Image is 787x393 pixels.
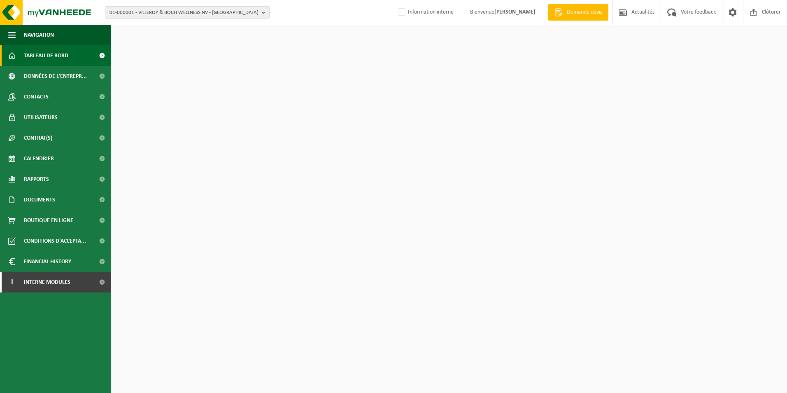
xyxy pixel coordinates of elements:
[24,87,49,107] span: Contacts
[24,128,52,148] span: Contrat(s)
[24,148,54,169] span: Calendrier
[24,107,58,128] span: Utilisateurs
[24,25,54,45] span: Navigation
[109,7,258,19] span: 01-000001 - VILLEROY & BOCH WELLNESS NV - [GEOGRAPHIC_DATA]
[24,231,86,251] span: Conditions d'accepta...
[105,6,270,19] button: 01-000001 - VILLEROY & BOCH WELLNESS NV - [GEOGRAPHIC_DATA]
[548,4,608,21] a: Demande devis
[24,210,73,231] span: Boutique en ligne
[24,251,71,272] span: Financial History
[24,45,68,66] span: Tableau de bord
[565,8,604,16] span: Demande devis
[494,9,536,15] strong: [PERSON_NAME]
[396,6,454,19] label: Information interne
[24,189,55,210] span: Documents
[8,272,16,292] span: I
[24,66,87,87] span: Données de l'entrepr...
[24,272,70,292] span: Interne modules
[24,169,49,189] span: Rapports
